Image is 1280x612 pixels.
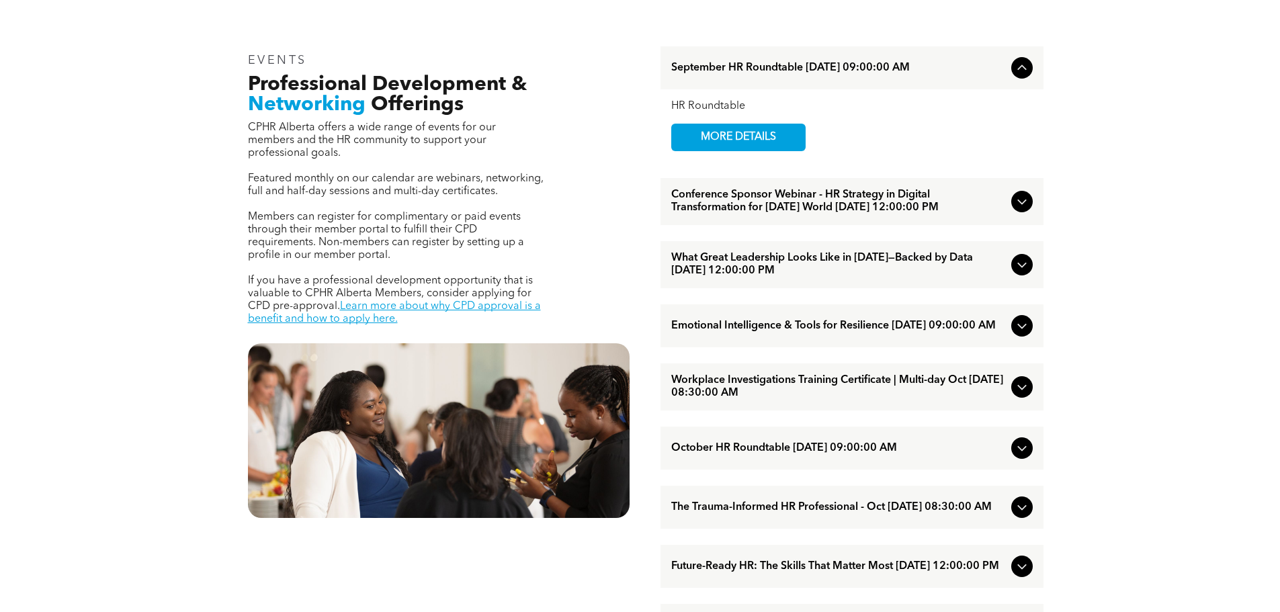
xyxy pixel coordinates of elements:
[248,54,308,67] span: EVENTS
[671,560,1006,573] span: Future-Ready HR: The Skills That Matter Most [DATE] 12:00:00 PM
[671,62,1006,75] span: September HR Roundtable [DATE] 09:00:00 AM
[671,124,806,151] a: MORE DETAILS
[248,173,544,197] span: Featured monthly on our calendar are webinars, networking, full and half-day sessions and multi-d...
[671,320,1006,333] span: Emotional Intelligence & Tools for Resilience [DATE] 09:00:00 AM
[671,374,1006,400] span: Workplace Investigations Training Certificate | Multi-day Oct [DATE] 08:30:00 AM
[248,75,527,95] span: Professional Development &
[248,301,541,324] a: Learn more about why CPD approval is a benefit and how to apply here.
[248,275,533,312] span: If you have a professional development opportunity that is valuable to CPHR Alberta Members, cons...
[248,95,366,115] span: Networking
[671,189,1006,214] span: Conference Sponsor Webinar - HR Strategy in Digital Transformation for [DATE] World [DATE] 12:00:...
[671,501,1006,514] span: The Trauma-Informed HR Professional - Oct [DATE] 08:30:00 AM
[685,124,792,150] span: MORE DETAILS
[248,122,496,159] span: CPHR Alberta offers a wide range of events for our members and the HR community to support your p...
[671,442,1006,455] span: October HR Roundtable [DATE] 09:00:00 AM
[371,95,464,115] span: Offerings
[671,252,1006,277] span: What Great Leadership Looks Like in [DATE]—Backed by Data [DATE] 12:00:00 PM
[671,100,1033,113] div: HR Roundtable
[248,212,524,261] span: Members can register for complimentary or paid events through their member portal to fulfill thei...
